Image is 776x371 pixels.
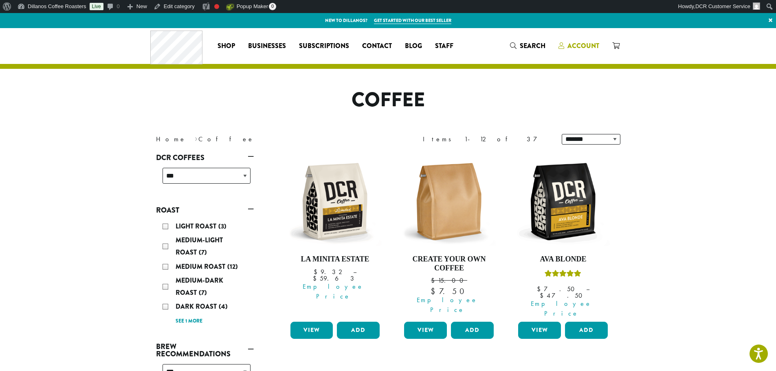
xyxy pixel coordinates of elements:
[199,288,207,297] span: (7)
[451,322,494,339] button: Add
[431,276,467,285] bdi: 15.00
[176,235,223,257] span: Medium-Light Roast
[353,268,356,276] span: –
[405,41,422,51] span: Blog
[299,41,349,51] span: Subscriptions
[227,262,238,271] span: (12)
[540,291,547,300] span: $
[176,276,223,297] span: Medium-Dark Roast
[516,255,610,264] h4: Ava Blonde
[288,155,382,318] a: La Minita Estate Employee Price
[313,274,320,283] span: $
[362,41,392,51] span: Contact
[290,322,333,339] a: View
[765,13,776,28] a: ×
[374,17,451,24] a: Get started with our best seller
[288,255,382,264] h4: La Minita Estate
[423,134,550,144] div: Items 1-12 of 37
[195,132,198,144] span: ›
[540,291,586,300] bdi: 47.50
[586,285,589,293] span: –
[156,151,254,165] a: DCR Coffees
[435,41,453,51] span: Staff
[337,322,380,339] button: Add
[176,262,227,271] span: Medium Roast
[285,282,382,301] span: Employee Price
[156,134,376,144] nav: Breadcrumb
[211,40,242,53] a: Shop
[313,274,357,283] bdi: 59.63
[431,276,438,285] span: $
[567,41,599,50] span: Account
[150,88,627,112] h1: Coffee
[156,203,254,217] a: Roast
[248,41,286,51] span: Businesses
[218,41,235,51] span: Shop
[520,41,545,50] span: Search
[402,155,496,318] a: Create Your Own Coffee $15.00 Employee Price
[565,322,608,339] button: Add
[537,285,544,293] span: $
[503,39,552,53] a: Search
[90,3,103,10] a: Live
[431,286,468,296] bdi: 7.50
[156,340,254,361] a: Brew Recommendations
[156,165,254,193] div: DCR Coffees
[219,302,228,311] span: (4)
[429,40,460,53] a: Staff
[518,322,561,339] a: View
[314,268,321,276] span: $
[513,299,610,318] span: Employee Price
[214,4,219,9] div: Needs improvement
[176,317,202,325] a: See 1 more
[314,268,345,276] bdi: 9.32
[516,155,610,248] img: DCR-12oz-Ava-Blonde-Stock-scaled.png
[431,286,439,296] span: $
[516,155,610,318] a: Ava BlondeRated 5.00 out of 5 Employee Price
[545,269,581,281] div: Rated 5.00 out of 5
[176,302,219,311] span: Dark Roast
[176,222,218,231] span: Light Roast
[199,248,207,257] span: (7)
[269,3,276,10] span: 0
[156,135,186,143] a: Home
[402,255,496,272] h4: Create Your Own Coffee
[399,295,496,315] span: Employee Price
[218,222,226,231] span: (3)
[288,155,382,248] img: DCR-12oz-La-Minita-Estate-Stock-scaled.png
[695,3,750,9] span: DCR Customer Service
[402,155,496,248] img: 12oz-Label-Free-Bag-KRAFT-e1707417954251.png
[537,285,578,293] bdi: 7.50
[156,217,254,330] div: Roast
[404,322,447,339] a: View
